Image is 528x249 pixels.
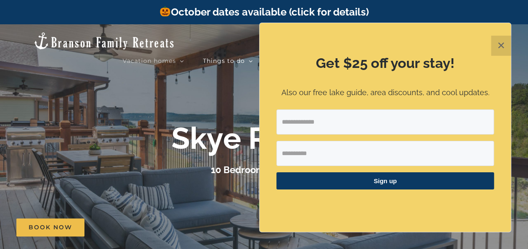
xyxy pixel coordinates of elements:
h3: 10 Bedrooms | Sleeps 32 [211,164,318,175]
span: Vacation homes [123,58,176,64]
img: Branson Family Retreats Logo [33,31,175,50]
span: Book Now [29,224,72,231]
h2: Get $25 off your stay! [276,54,494,73]
a: Things to do [203,52,253,69]
button: Close [491,36,511,56]
img: 🎃 [160,6,170,16]
p: Also our free lake guide, area discounts, and cool updates. [276,87,494,99]
nav: Main Menu [123,52,495,69]
a: Book Now [16,218,84,236]
a: Vacation homes [123,52,184,69]
input: Email Address [276,109,494,135]
input: First Name [276,141,494,166]
p: ​ [276,200,494,209]
b: Skye Retreat [171,121,357,156]
a: October dates available (click for details) [159,6,368,18]
button: Sign up [276,172,494,189]
span: Things to do [203,58,245,64]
